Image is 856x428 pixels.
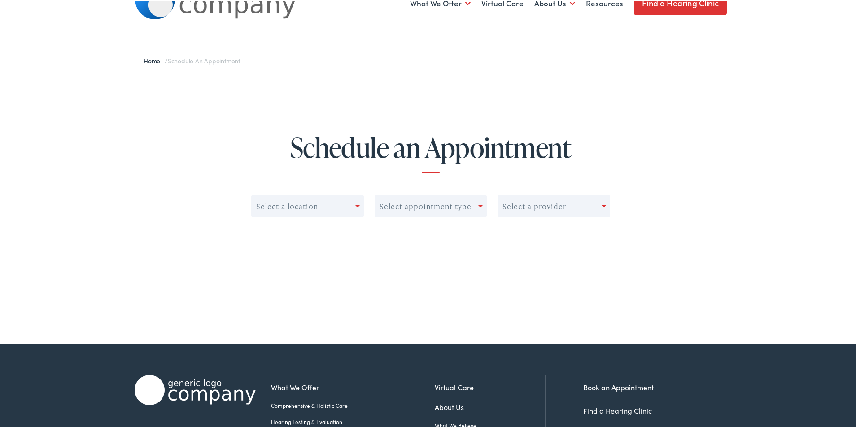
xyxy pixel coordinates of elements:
a: What We Believe [435,420,545,428]
div: Select a provider [502,201,566,209]
a: About Us [435,400,545,411]
a: Book an Appointment [583,381,654,391]
a: Comprehensive & Holistic Care [271,400,435,408]
a: Virtual Care [435,380,545,391]
span: Schedule an Appointment [168,55,240,64]
div: Select appointment type [380,201,472,209]
span: / [144,55,240,64]
h1: Schedule an Appointment [35,131,827,172]
a: Home [144,55,165,64]
img: Alpaca Audiology [135,374,256,404]
a: What We Offer [271,380,435,391]
a: Hearing Testing & Evaluation [271,416,435,424]
div: Select a location [256,201,318,209]
a: Find a Hearing Clinic [583,404,652,414]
